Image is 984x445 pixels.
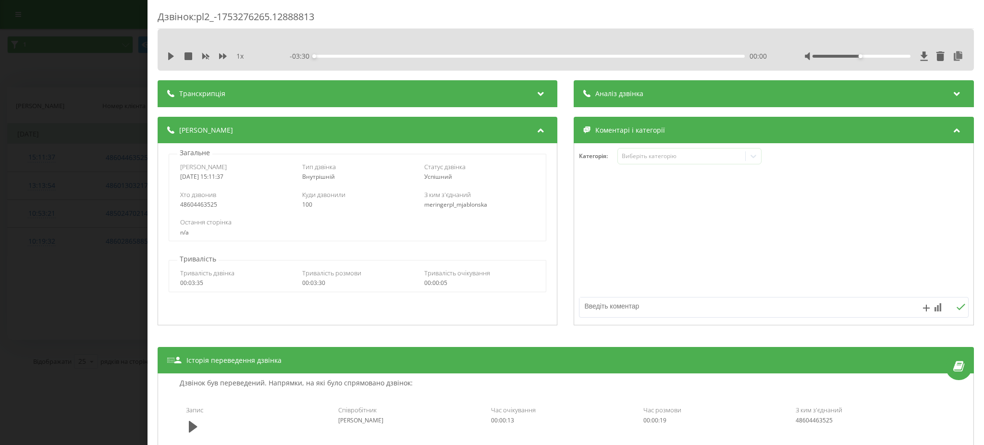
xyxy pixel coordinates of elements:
[491,417,640,424] div: 00:00:13
[796,406,843,414] span: З ким з'єднаний
[491,406,536,414] span: Час очікування
[424,269,490,277] span: Тривалість очікування
[313,54,317,58] div: Accessibility label
[158,10,974,29] div: Дзвінок : pl2_-1753276265.12888813
[180,269,234,277] span: Тривалість дзвінка
[186,406,203,414] span: Запис
[186,356,282,365] span: Історія переведення дзвінка
[579,153,618,160] h4: Категорія :
[180,190,216,199] span: Хто дзвонив
[339,417,488,424] div: [PERSON_NAME]
[859,54,862,58] div: Accessibility label
[180,201,291,208] div: 48604463525
[424,162,466,171] span: Статус дзвінка
[643,406,681,414] span: Час розмови
[424,201,535,208] div: meringerpl_mjablonska
[302,190,345,199] span: Куди дзвонили
[177,148,212,158] p: Загальне
[750,51,767,61] span: 00:00
[180,280,291,286] div: 00:03:35
[180,173,291,180] div: [DATE] 15:11:37
[643,417,793,424] div: 00:00:19
[180,162,227,171] span: [PERSON_NAME]
[180,229,535,236] div: n/a
[302,162,336,171] span: Тип дзвінка
[424,173,452,181] span: Успішний
[302,173,335,181] span: Внутрішній
[596,89,644,99] span: Аналіз дзвінка
[177,378,415,388] p: Дзвінок був переведений. Напрямки, на які було спрямовано дзвінок:
[180,218,232,226] span: Остання сторінка
[177,254,219,264] p: Тривалість
[796,417,946,424] div: 48604463525
[424,190,471,199] span: З ким з'єднаний
[302,201,413,208] div: 100
[302,269,361,277] span: Тривалість розмови
[302,280,413,286] div: 00:03:30
[424,280,535,286] div: 00:00:05
[339,406,377,414] span: Співробітник
[596,125,665,135] span: Коментарі і категорії
[622,152,742,160] div: Виберіть категорію
[179,125,233,135] span: [PERSON_NAME]
[236,51,244,61] span: 1 x
[179,89,225,99] span: Транскрипція
[290,51,315,61] span: - 03:30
